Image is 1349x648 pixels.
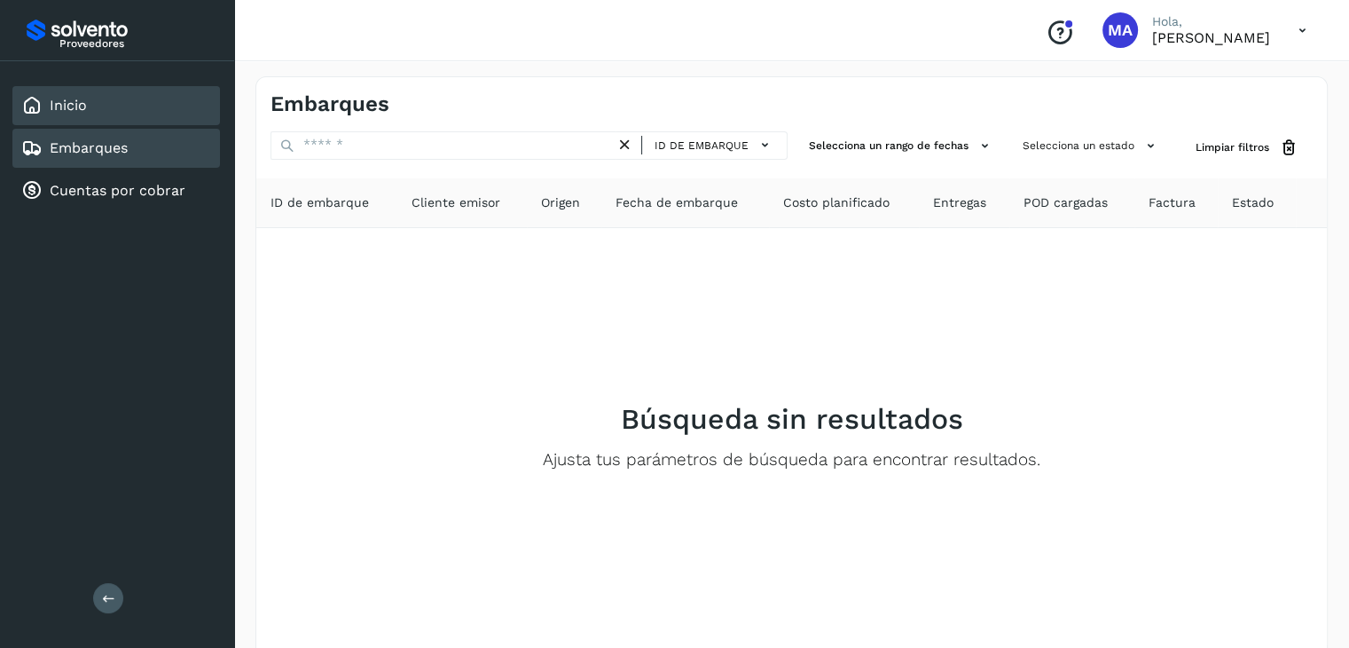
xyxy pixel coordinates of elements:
[1232,194,1274,212] span: Estado
[59,37,213,50] p: Proveedores
[543,450,1040,470] p: Ajusta tus parámetros de búsqueda para encontrar resultados.
[50,182,185,199] a: Cuentas por cobrar
[621,402,963,436] h2: Búsqueda sin resultados
[271,194,369,212] span: ID de embarque
[616,194,738,212] span: Fecha de embarque
[412,194,500,212] span: Cliente emisor
[655,138,749,154] span: ID de embarque
[783,194,890,212] span: Costo planificado
[50,97,87,114] a: Inicio
[1196,139,1269,155] span: Limpiar filtros
[1152,14,1270,29] p: Hola,
[933,194,986,212] span: Entregas
[541,194,580,212] span: Origen
[1016,131,1167,161] button: Selecciona un estado
[1181,131,1313,164] button: Limpiar filtros
[1152,29,1270,46] p: Manuel Alonso Erives Quezada
[12,86,220,125] div: Inicio
[649,132,780,158] button: ID de embarque
[271,91,389,117] h4: Embarques
[12,129,220,168] div: Embarques
[50,139,128,156] a: Embarques
[1024,194,1108,212] span: POD cargadas
[1149,194,1196,212] span: Factura
[802,131,1001,161] button: Selecciona un rango de fechas
[12,171,220,210] div: Cuentas por cobrar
